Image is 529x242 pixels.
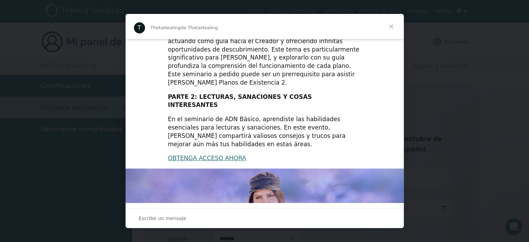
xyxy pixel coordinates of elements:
div: Abrir conversación y responder [126,208,404,228]
font: Escribe un mensaje [139,216,186,221]
font: ThetaHealing [151,25,181,30]
font: T [138,24,141,31]
a: OBTENGA ACCESO AHORA [168,155,246,162]
span: Cerrar [379,14,404,39]
div: Imagen de perfil para ThetaHealing [134,22,145,33]
font: En el seminario de ADN Básico, aprendiste las habilidades esenciales para lecturas y sanaciones. ... [168,116,346,147]
font: de ThetaHealing [181,25,218,30]
font: Los Planos de Existencia son el corazón de ThetaHealing, actuando como guía hacia el Creador y of... [168,29,360,86]
font: PARTE 2: LECTURAS, SANACIONES Y COSAS INTERESANTES [168,93,312,109]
